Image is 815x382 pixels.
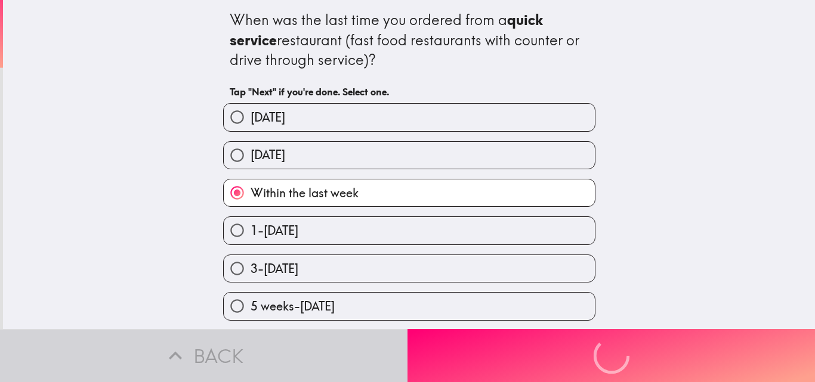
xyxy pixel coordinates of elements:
[224,217,595,244] button: 1-[DATE]
[251,260,298,277] span: 3-[DATE]
[230,10,589,70] div: When was the last time you ordered from a restaurant (fast food restaurants with counter or drive...
[224,142,595,169] button: [DATE]
[230,11,547,49] b: quick service
[224,179,595,206] button: Within the last week
[251,109,285,126] span: [DATE]
[230,85,589,98] h6: Tap "Next" if you're done. Select one.
[251,185,359,201] span: Within the last week
[251,222,298,239] span: 1-[DATE]
[224,104,595,131] button: [DATE]
[251,298,335,315] span: 5 weeks-[DATE]
[224,293,595,319] button: 5 weeks-[DATE]
[251,147,285,163] span: [DATE]
[224,255,595,282] button: 3-[DATE]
